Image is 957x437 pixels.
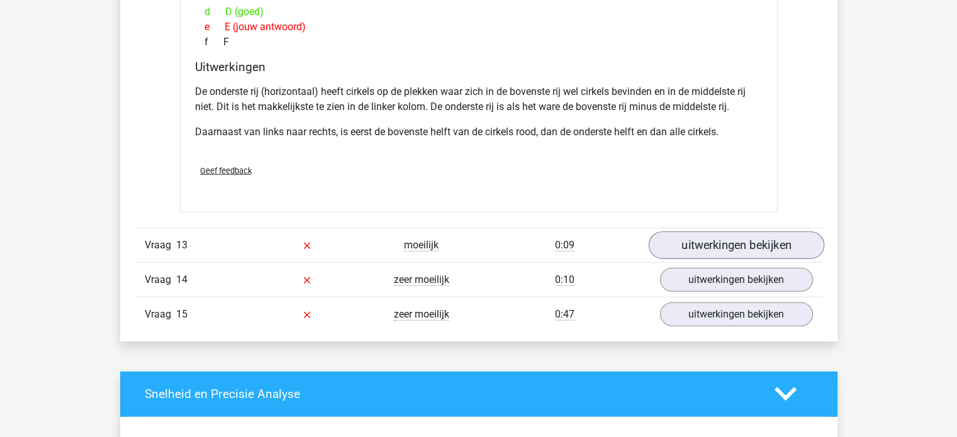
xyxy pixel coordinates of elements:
[404,239,439,252] span: moeilijk
[394,308,449,321] span: zeer moeilijk
[195,4,763,19] div: D (goed)
[394,274,449,286] span: zeer moeilijk
[195,124,763,140] p: Daarnaast van links naar rechts, is eerst de bovenste helft van de cirkels rood, dan de onderste ...
[660,268,813,292] a: uitwerkingen bekijken
[555,239,574,252] span: 0:09
[648,231,824,259] a: uitwerkingen bekijken
[145,238,176,253] span: Vraag
[145,307,176,322] span: Vraag
[176,274,187,285] span: 14
[204,4,225,19] span: d
[176,308,187,320] span: 15
[195,19,763,35] div: E (jouw antwoord)
[195,60,763,74] h4: Uitwerkingen
[204,19,225,35] span: e
[195,84,763,114] p: De onderste rij (horizontaal) heeft cirkels op de plekken waar zich in de bovenste rij wel cirkel...
[555,274,574,286] span: 0:10
[555,308,574,321] span: 0:47
[200,166,252,175] span: Geef feedback
[145,387,756,401] h4: Snelheid en Precisie Analyse
[176,239,187,251] span: 13
[195,35,763,50] div: F
[145,272,176,287] span: Vraag
[660,302,813,326] a: uitwerkingen bekijken
[204,35,223,50] span: f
